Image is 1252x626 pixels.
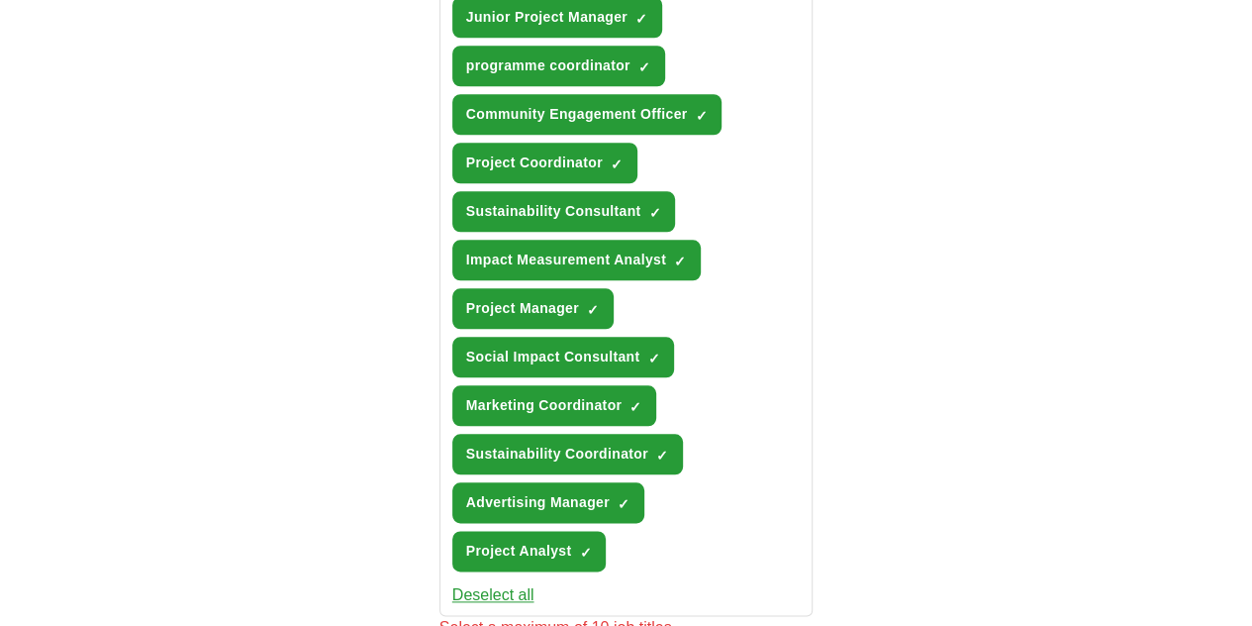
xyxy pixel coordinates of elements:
button: Project Coordinator✓ [452,143,637,183]
span: ✓ [635,11,647,27]
span: ✓ [579,545,591,561]
span: Advertising Manager [466,492,610,513]
span: ✓ [656,448,668,464]
span: Project Analyst [466,541,572,562]
button: Marketing Coordinator✓ [452,385,656,426]
span: Project Manager [466,298,579,319]
button: Project Analyst✓ [452,531,607,572]
span: ✓ [638,59,650,75]
span: Project Coordinator [466,153,603,173]
span: Junior Project Manager [466,7,627,28]
button: Sustainability Coordinator✓ [452,434,683,474]
span: ✓ [647,351,659,366]
span: Impact Measurement Analyst [466,250,666,270]
span: ✓ [629,399,641,415]
button: Sustainability Consultant✓ [452,191,676,232]
span: ✓ [618,496,629,512]
button: Project Manager✓ [452,288,614,329]
span: ✓ [648,205,660,221]
span: Social Impact Consultant [466,347,640,367]
span: ✓ [695,108,707,124]
span: Sustainability Coordinator [466,444,648,465]
button: Advertising Manager✓ [452,482,644,523]
span: programme coordinator [466,55,630,76]
button: Impact Measurement Analyst✓ [452,240,701,280]
span: Sustainability Consultant [466,201,641,222]
span: Community Engagement Officer [466,104,688,125]
button: Social Impact Consultant✓ [452,337,675,377]
span: ✓ [611,156,623,172]
button: Community Engagement Officer✓ [452,94,722,135]
span: Marketing Coordinator [466,395,622,416]
button: Deselect all [452,583,534,607]
span: ✓ [587,302,599,318]
button: programme coordinator✓ [452,46,665,86]
span: ✓ [674,254,686,269]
